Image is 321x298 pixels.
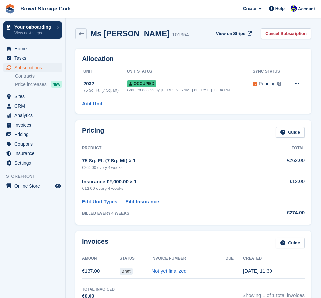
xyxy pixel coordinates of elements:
a: Preview store [54,182,62,190]
a: Guide [276,238,305,248]
th: Total [263,143,305,153]
h2: Allocation [82,55,305,63]
span: Home [14,44,54,53]
a: Price increases NEW [15,81,62,88]
a: menu [3,92,62,101]
a: menu [3,44,62,53]
a: menu [3,139,62,149]
a: Contracts [15,73,62,79]
img: Vincent [291,5,297,12]
span: Analytics [14,111,54,120]
th: Created [243,253,305,264]
span: Coupons [14,139,54,149]
div: 75 Sq. Ft. (7 Sq. Mt) × 1 [82,157,263,165]
a: menu [3,158,62,168]
a: menu [3,130,62,139]
span: View on Stripe [216,30,245,37]
span: Insurance [14,149,54,158]
a: menu [3,101,62,110]
div: NEW [51,81,62,88]
div: €262.00 every 4 weeks [82,165,263,170]
time: 2025-08-13 10:39:38 UTC [243,268,272,274]
span: Subscriptions [14,63,54,72]
a: Guide [276,127,305,138]
th: Status [120,253,152,264]
span: CRM [14,101,54,110]
span: Tasks [14,53,54,63]
a: menu [3,181,62,190]
div: Granted access by [PERSON_NAME] on [DATE] 12:04 PM [127,87,253,93]
a: View on Stripe [213,28,253,39]
a: Not yet finalized [151,268,187,274]
a: Boxed Storage Cork [18,3,73,14]
span: Invoices [14,120,54,129]
div: Pending [259,80,275,87]
a: Edit Insurance [125,198,159,206]
span: Help [275,5,285,12]
p: View next steps [14,30,53,36]
span: Occupied [127,80,156,87]
a: menu [3,53,62,63]
th: Invoice Number [151,253,225,264]
span: Settings [14,158,54,168]
img: icon-info-grey-7440780725fd019a000dd9b08b2336e03edf1995a4989e88bcd33f0948082b44.svg [277,82,281,86]
a: menu [3,111,62,120]
td: €12.00 [263,174,305,195]
div: Insurance €2,000.00 × 1 [82,178,263,186]
h2: Pricing [82,127,104,138]
h2: Ms [PERSON_NAME] [90,29,170,38]
div: 2032 [83,80,127,88]
a: Cancel Subscription [261,28,311,39]
a: Your onboarding View next steps [3,21,62,39]
span: Sites [14,92,54,101]
th: Sync Status [253,67,288,77]
span: Pricing [14,130,54,139]
span: Account [298,6,315,12]
th: Product [82,143,263,153]
th: Amount [82,253,120,264]
div: 75 Sq. Ft. (7 Sq. Mt) [83,88,127,93]
img: stora-icon-8386f47178a22dfd0bd8f6a31ec36ba5ce8667c1dd55bd0f319d3a0aa187defe.svg [5,4,15,14]
td: €137.00 [82,264,120,279]
p: Your onboarding [14,25,53,29]
a: Add Unit [82,100,102,108]
a: menu [3,120,62,129]
td: €262.00 [263,153,305,174]
span: Online Store [14,181,54,190]
th: Due [226,253,243,264]
th: Unit [82,67,127,77]
span: Price increases [15,81,47,88]
a: menu [3,149,62,158]
div: €274.00 [263,209,305,217]
span: Create [243,5,256,12]
div: 101354 [172,31,189,39]
a: menu [3,63,62,72]
h2: Invoices [82,238,108,248]
span: Storefront [6,173,65,180]
th: Unit Status [127,67,253,77]
a: Edit Unit Types [82,198,117,206]
div: €12.00 every 4 weeks [82,185,263,192]
div: BILLED EVERY 4 WEEKS [82,210,263,216]
span: Draft [120,268,133,275]
div: Total Invoiced [82,287,115,292]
